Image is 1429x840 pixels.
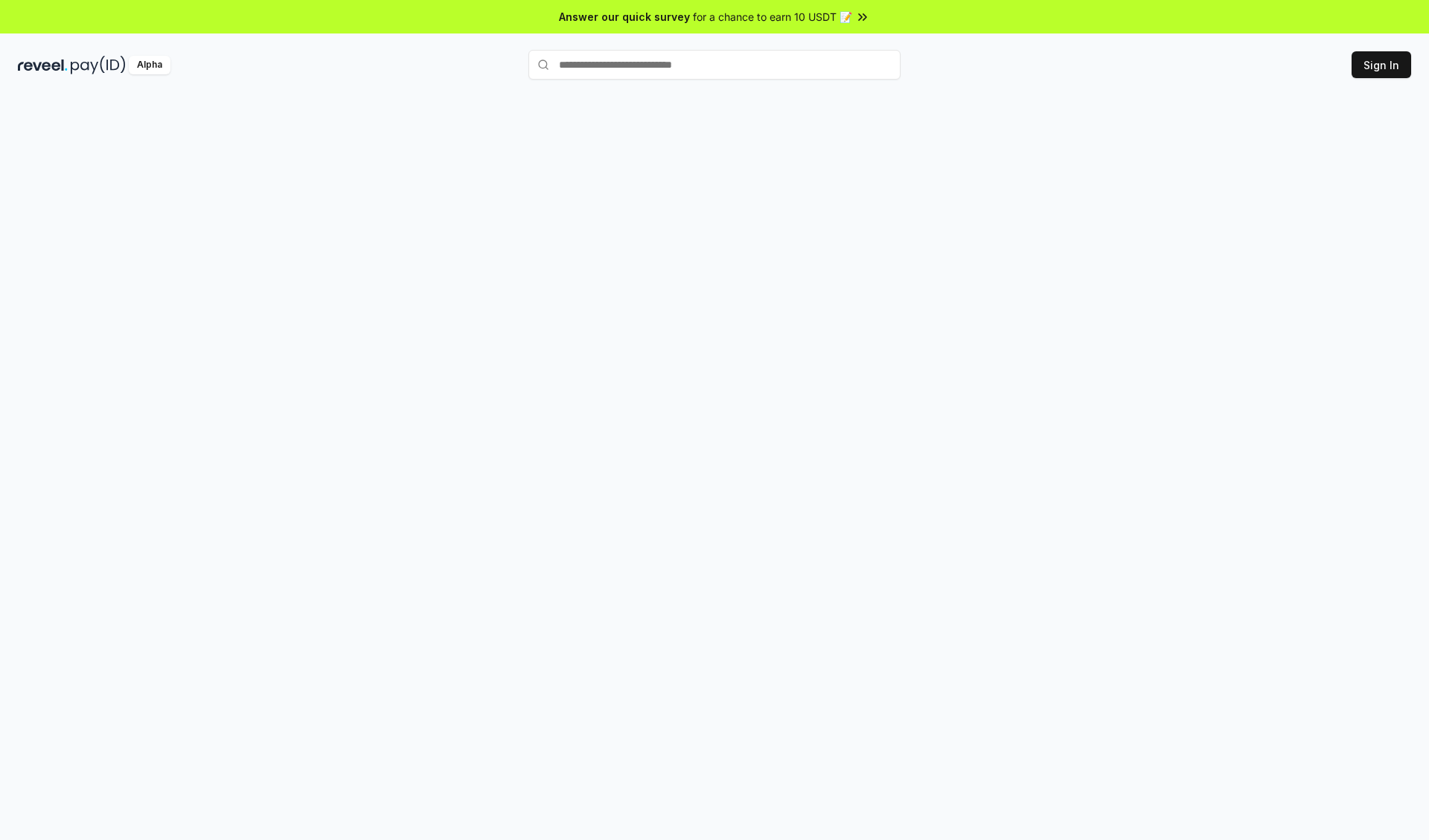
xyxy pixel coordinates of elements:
div: Alpha [129,56,170,74]
img: pay_id [71,56,126,74]
span: for a chance to earn 10 USDT 📝 [693,9,852,25]
span: Answer our quick survey [559,9,690,25]
img: reveel_dark [18,56,68,74]
button: Sign In [1352,51,1411,78]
